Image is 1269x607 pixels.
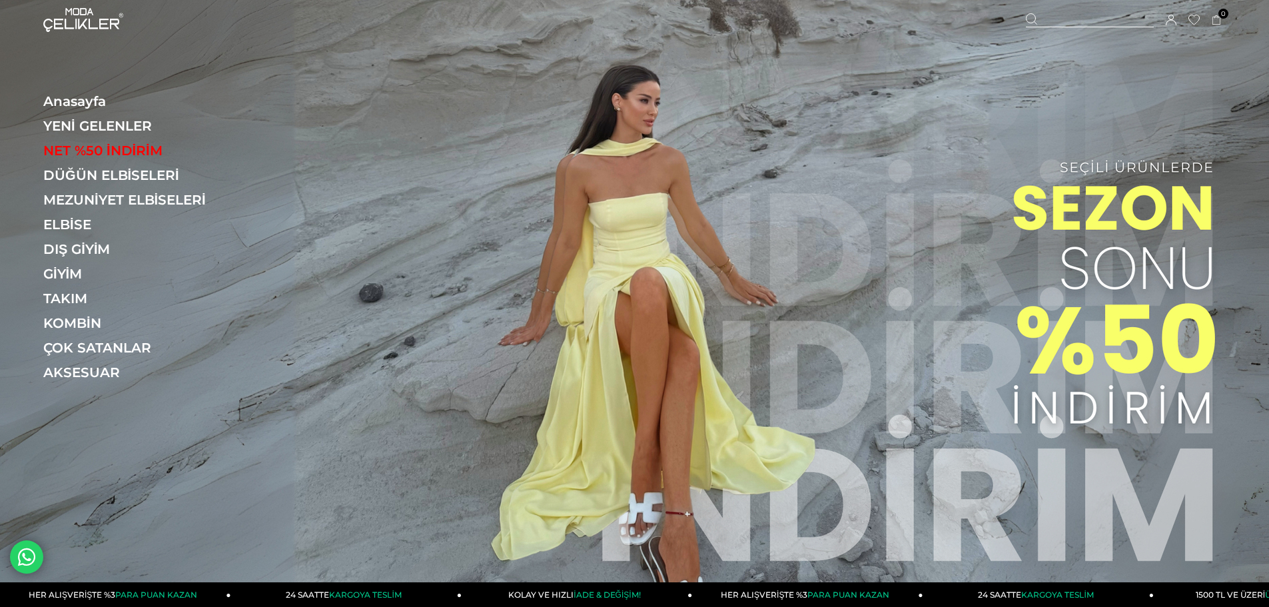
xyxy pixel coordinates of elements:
a: 24 SAATTEKARGOYA TESLİM [231,582,462,607]
a: KOLAY VE HIZLIİADE & DEĞİŞİM! [462,582,692,607]
span: PARA PUAN KAZAN [115,590,197,600]
a: MEZUNİYET ELBİSELERİ [43,192,226,208]
a: KOMBİN [43,315,226,331]
a: ÇOK SATANLAR [43,340,226,356]
span: KARGOYA TESLİM [1021,590,1093,600]
img: logo [43,8,123,32]
a: YENİ GELENLER [43,118,226,134]
a: HER ALIŞVERİŞTE %3PARA PUAN KAZAN [692,582,923,607]
a: Anasayfa [43,93,226,109]
span: İADE & DEĞİŞİM! [574,590,640,600]
a: GİYİM [43,266,226,282]
a: AKSESUAR [43,364,226,380]
a: 0 [1212,15,1222,25]
a: NET %50 İNDİRİM [43,143,226,159]
a: ELBİSE [43,217,226,233]
span: 0 [1218,9,1228,19]
a: TAKIM [43,291,226,306]
span: PARA PUAN KAZAN [807,590,889,600]
a: DÜĞÜN ELBİSELERİ [43,167,226,183]
a: DIŞ GİYİM [43,241,226,257]
a: 24 SAATTEKARGOYA TESLİM [923,582,1154,607]
span: KARGOYA TESLİM [329,590,401,600]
